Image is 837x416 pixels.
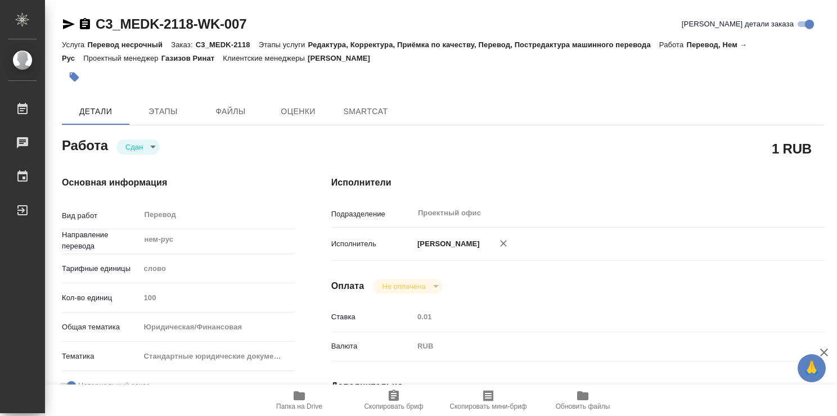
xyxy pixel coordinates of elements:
[331,379,825,393] h4: Дополнительно
[122,142,146,152] button: Сдан
[62,210,139,221] p: Вид работ
[308,40,659,49] p: Редактура, Корректура, Приёмка по качеству, Перевод, Постредактура машинного перевода
[346,385,441,416] button: Скопировать бриф
[252,385,346,416] button: Папка на Drive
[62,292,139,304] p: Кол-во единиц
[196,40,259,49] p: C3_MEDK-2118
[62,229,139,252] p: Направление перевода
[69,105,123,119] span: Детали
[62,134,108,155] h2: Работа
[772,139,812,158] h2: 1 RUB
[271,105,325,119] span: Оценки
[78,380,150,391] span: Нотариальный заказ
[96,16,246,31] a: C3_MEDK-2118-WK-007
[259,40,308,49] p: Этапы услуги
[682,19,794,30] span: [PERSON_NAME] детали заказа
[223,54,308,62] p: Клиентские менеджеры
[62,17,75,31] button: Скопировать ссылку для ЯМессенджера
[139,318,295,337] div: Юридическая/Финансовая
[331,341,413,352] p: Валюта
[62,351,139,362] p: Тематика
[78,17,92,31] button: Скопировать ссылку
[413,337,784,356] div: RUB
[364,403,423,410] span: Скопировать бриф
[62,263,139,274] p: Тарифные единицы
[139,290,295,306] input: Пустое поле
[339,105,393,119] span: SmartCat
[798,354,826,382] button: 🙏
[87,40,171,49] p: Перевод несрочный
[276,403,322,410] span: Папка на Drive
[413,238,480,250] p: [PERSON_NAME]
[83,54,161,62] p: Проектный менеджер
[379,282,429,291] button: Не оплачена
[139,347,295,366] div: Стандартные юридические документы, договоры, уставы
[171,40,195,49] p: Заказ:
[161,54,223,62] p: Газизов Ринат
[373,279,442,294] div: Сдан
[116,139,160,155] div: Сдан
[331,279,364,293] h4: Оплата
[802,356,821,380] span: 🙏
[204,105,258,119] span: Файлы
[139,259,295,278] div: слово
[535,385,630,416] button: Обновить файлы
[556,403,610,410] span: Обновить файлы
[331,176,825,189] h4: Исполнители
[659,40,687,49] p: Работа
[449,403,526,410] span: Скопировать мини-бриф
[491,231,516,256] button: Удалить исполнителя
[308,54,379,62] p: [PERSON_NAME]
[413,309,784,325] input: Пустое поле
[62,65,87,89] button: Добавить тэг
[331,209,413,220] p: Подразделение
[62,40,87,49] p: Услуга
[441,385,535,416] button: Скопировать мини-бриф
[331,311,413,323] p: Ставка
[331,238,413,250] p: Исполнитель
[62,322,139,333] p: Общая тематика
[136,105,190,119] span: Этапы
[62,176,286,189] h4: Основная информация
